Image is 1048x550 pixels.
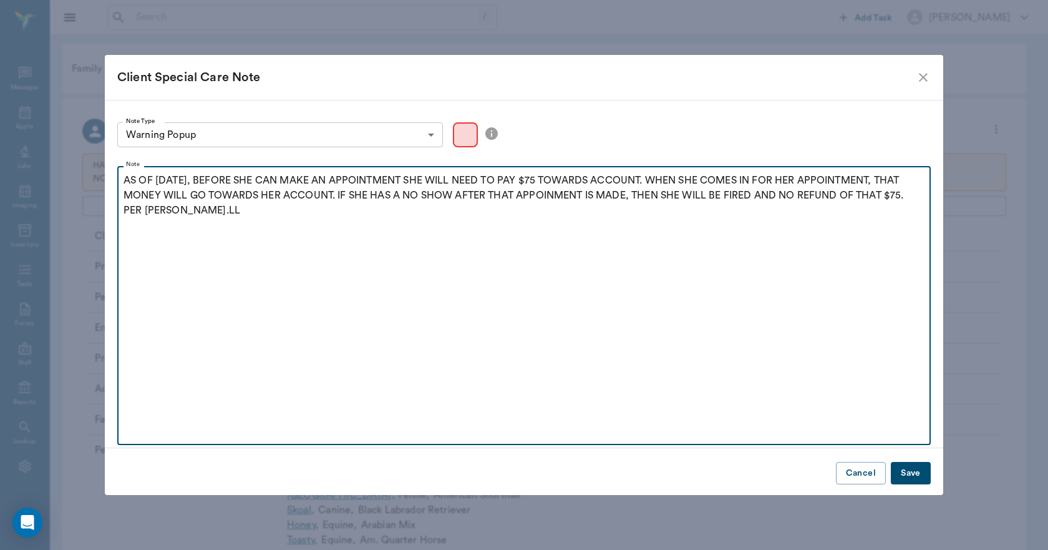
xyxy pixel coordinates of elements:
p: AS OF [DATE], BEFORE SHE CAN MAKE AN APPOINTMENT SHE WILL NEED TO PAY $75 TOWARDS ACCOUNT. WHEN S... [124,173,924,218]
button: Cancel [836,462,886,485]
div: Color preview [453,122,478,147]
div: Client Special Care Note [117,67,916,87]
button: close [916,70,931,85]
div: Open Intercom Messenger [12,508,42,538]
button: Save [891,462,931,485]
label: Note [126,160,140,169]
div: Warning Popup [117,122,443,147]
label: Note Type [126,117,155,125]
